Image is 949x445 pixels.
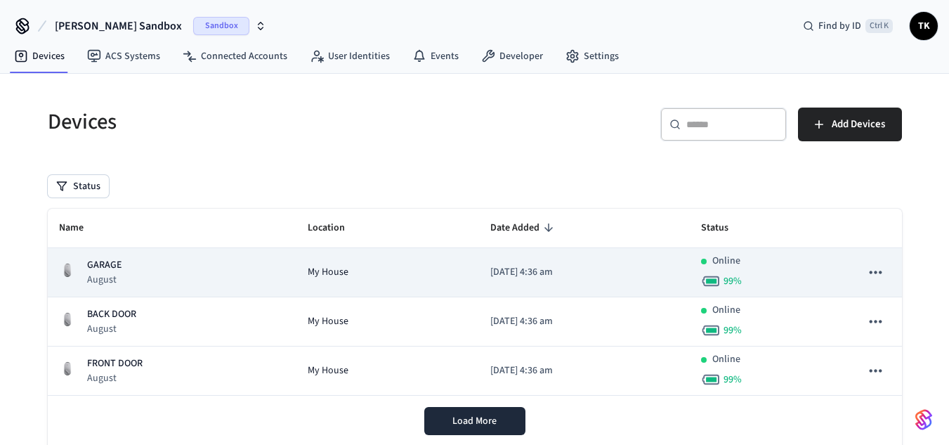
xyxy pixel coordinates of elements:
img: August Wifi Smart Lock 3rd Gen, Silver, Front [59,311,76,328]
img: SeamLogoGradient.69752ec5.svg [915,408,932,431]
img: August Wifi Smart Lock 3rd Gen, Silver, Front [59,262,76,278]
a: Developer [470,44,554,69]
a: Settings [554,44,630,69]
button: Status [48,175,109,198]
img: August Wifi Smart Lock 3rd Gen, Silver, Front [59,360,76,377]
p: August [87,322,136,336]
span: Location [308,217,363,239]
span: Sandbox [193,17,249,35]
button: Load More [424,407,525,435]
span: My House [308,363,348,378]
h5: Devices [48,108,466,136]
p: GARAGE [87,258,122,273]
p: August [87,273,122,287]
span: 99 % [724,274,742,288]
span: Add Devices [832,115,885,134]
span: My House [308,314,348,329]
a: Events [401,44,470,69]
p: Online [712,352,740,367]
table: sticky table [48,209,902,396]
span: Name [59,217,102,239]
span: Status [701,217,747,239]
span: 99 % [724,323,742,337]
p: August [87,371,143,385]
span: Ctrl K [865,19,893,33]
p: FRONT DOOR [87,356,143,371]
p: [DATE] 4:36 am [490,314,679,329]
span: My House [308,265,348,280]
button: Add Devices [798,108,902,141]
p: [DATE] 4:36 am [490,265,679,280]
a: ACS Systems [76,44,171,69]
p: Online [712,303,740,318]
a: Connected Accounts [171,44,299,69]
span: Find by ID [818,19,861,33]
div: Find by IDCtrl K [792,13,904,39]
span: Load More [452,414,497,428]
span: 99 % [724,373,742,387]
button: TK [910,12,938,40]
span: [PERSON_NAME] Sandbox [55,18,182,34]
a: User Identities [299,44,401,69]
a: Devices [3,44,76,69]
p: Online [712,254,740,269]
p: BACK DOOR [87,307,136,322]
span: TK [911,13,936,39]
p: [DATE] 4:36 am [490,363,679,378]
span: Date Added [490,217,558,239]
